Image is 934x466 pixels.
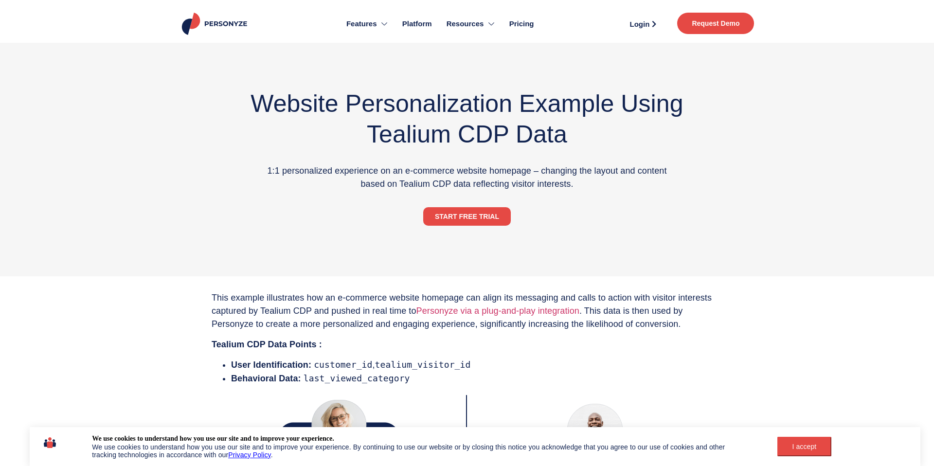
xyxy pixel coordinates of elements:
[212,340,322,349] strong: Tealium CDP Data Points :
[92,434,334,443] div: We use cookies to understand how you use our site and to improve your experience.
[783,443,826,450] div: I accept
[339,5,395,43] a: Features
[304,373,410,383] code: last_viewed_category
[416,306,579,316] a: Personyze via a plug-and-play integration
[677,13,754,34] a: Request Demo
[92,443,751,459] div: We use cookies to understand how you use our site and to improve your experience. By continuing t...
[228,451,271,459] a: Privacy Policy
[447,18,484,30] span: Resources
[267,164,667,191] p: 1:1 personalized experience on an e-commerce website homepage – changing the layout and content b...
[231,374,301,383] strong: Behavioral Data:
[435,213,499,220] span: START FREE TRIAL
[692,20,739,27] span: Request Demo
[395,5,439,43] a: Platform
[509,18,534,30] span: Pricing
[226,89,709,150] h1: Website Personalization Example Using Tealium CDP Data
[630,20,650,28] span: Login
[618,17,667,31] a: Login
[423,207,511,226] a: START FREE TRIAL
[44,434,56,451] img: icon
[231,358,722,372] li: ,
[231,360,311,370] strong: User Identification:
[777,437,831,456] button: I accept
[346,18,377,30] span: Features
[375,359,471,370] code: tealium_visitor_id
[439,5,502,43] a: Resources
[212,291,722,331] p: This example illustrates how an e-commerce website homepage can align its messaging and calls to ...
[180,13,251,35] img: Personyze logo
[502,5,541,43] a: Pricing
[402,18,432,30] span: Platform
[314,359,372,370] code: customer_id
